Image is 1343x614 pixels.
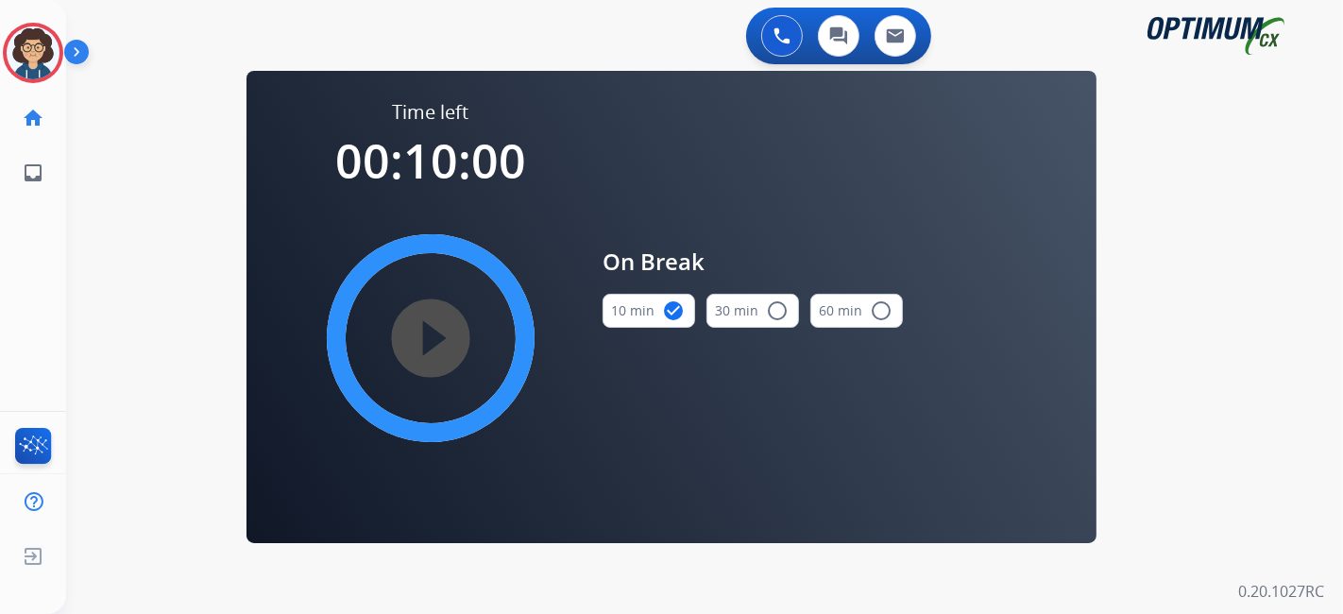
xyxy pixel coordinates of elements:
[603,294,695,328] button: 10 min
[7,26,59,79] img: avatar
[662,299,685,322] mat-icon: check_circle
[22,162,44,184] mat-icon: inbox
[766,299,789,322] mat-icon: radio_button_unchecked
[603,245,903,279] span: On Break
[335,128,526,193] span: 00:10:00
[706,294,799,328] button: 30 min
[870,299,892,322] mat-icon: radio_button_unchecked
[22,107,44,129] mat-icon: home
[393,99,469,126] span: Time left
[1238,580,1324,603] p: 0.20.1027RC
[810,294,903,328] button: 60 min
[419,327,442,350] mat-icon: play_circle_filled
